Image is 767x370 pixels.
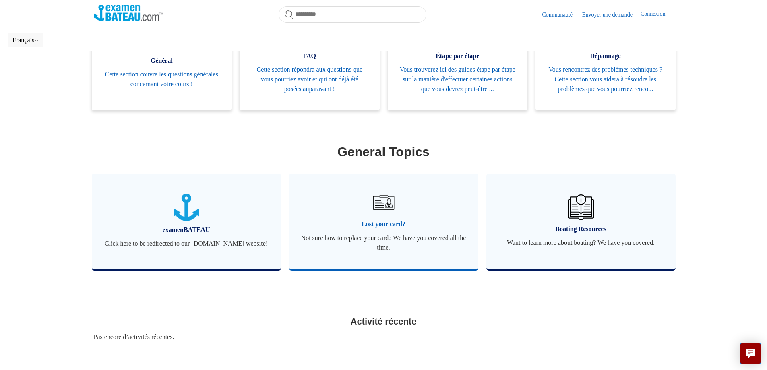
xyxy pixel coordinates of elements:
span: Click here to be redirected to our [DOMAIN_NAME] website! [104,239,269,248]
span: FAQ [252,51,368,61]
span: examenBATEAU [104,225,269,235]
span: Boating Resources [498,224,664,234]
span: Cette section couvre les questions générales concernant votre cours ! [104,70,220,89]
a: Boating Resources Want to learn more about boating? We have you covered. [486,174,676,269]
a: Connexion [641,10,673,19]
img: Page d’accueil du Centre d’aide Examen Bateau [94,5,163,21]
span: Général [104,56,220,66]
a: FAQ Cette section répondra aux questions que vous pourriez avoir et qui ont déjà été posées aupar... [240,31,380,110]
button: Français [12,37,39,44]
button: Live chat [740,343,761,364]
img: 01JHREV2E6NG3DHE8VTG8QH796 [568,194,594,220]
a: Envoyer une demande [582,10,641,19]
span: Cette section répondra aux questions que vous pourriez avoir et qui ont déjà été posées auparavant ! [252,65,368,94]
span: Étape par étape [400,51,516,61]
input: Rechercher [279,6,426,23]
a: Lost your card? Not sure how to replace your card? We have you covered all the time. [289,174,478,269]
h1: General Topics [94,142,674,161]
img: 01JRG6G4NA4NJ1BVG8MJM761YH [369,188,397,217]
span: Not sure how to replace your card? We have you covered all the time. [301,233,466,252]
a: Communauté [542,10,580,19]
a: Étape par étape Vous trouverez ici des guides étape par étape sur la manière d'effectuer certaine... [388,31,528,110]
h2: Activité récente [94,315,674,328]
span: Dépannage [548,51,664,61]
span: Lost your card? [301,219,466,229]
a: Dépannage Vous rencontrez des problèmes techniques ? Cette section vous aidera à résoudre les pro... [535,31,676,110]
a: examenBATEAU Click here to be redirected to our [DOMAIN_NAME] website! [92,174,281,269]
span: Want to learn more about boating? We have you covered. [498,238,664,248]
span: Vous trouverez ici des guides étape par étape sur la manière d'effectuer certaines actions que vo... [400,65,516,94]
img: 01JTNN85WSQ5FQ6HNXPDSZ7SRA [174,194,199,221]
div: Pas encore d’activités récentes. [94,332,674,342]
span: Vous rencontrez des problèmes techniques ? Cette section vous aidera à résoudre les problèmes que... [548,65,664,94]
a: Général Cette section couvre les questions générales concernant votre cours ! [92,31,232,110]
